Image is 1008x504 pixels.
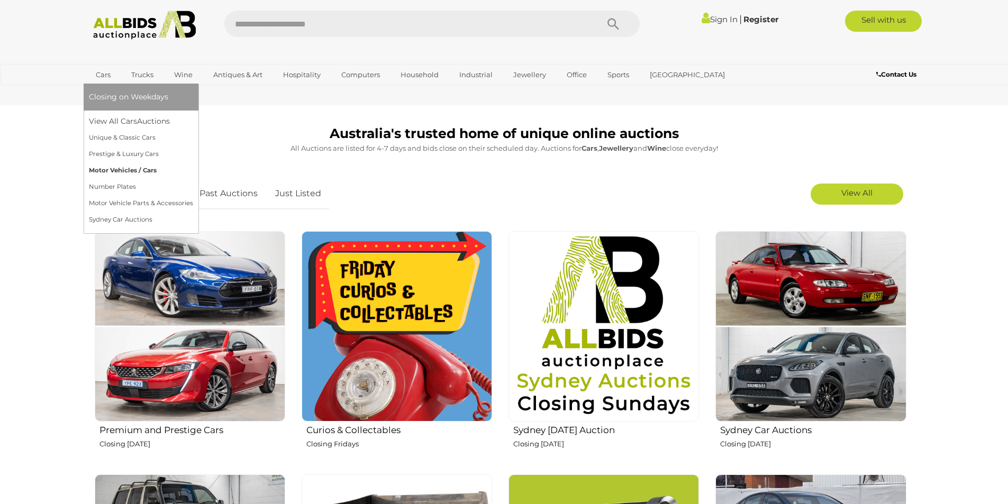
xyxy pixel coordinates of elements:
[587,11,640,37] button: Search
[715,231,906,421] img: Sydney Car Auctions
[452,66,500,84] a: Industrial
[167,66,199,84] a: Wine
[715,231,906,466] a: Sydney Car Auctions Closing [DATE]
[302,231,492,421] img: Curios & Collectables
[394,66,446,84] a: Household
[89,66,117,84] a: Cars
[99,423,285,435] h2: Premium and Prestige Cars
[124,66,160,84] a: Trucks
[845,11,922,32] a: Sell with us
[720,438,906,450] p: Closing [DATE]
[306,438,492,450] p: Closing Fridays
[739,13,742,25] span: |
[508,231,699,466] a: Sydney [DATE] Auction Closing [DATE]
[560,66,594,84] a: Office
[94,142,914,154] p: All Auctions are listed for 4-7 days and bids close on their scheduled day. Auctions for , and cl...
[95,231,285,421] img: Premium and Prestige Cars
[720,423,906,435] h2: Sydney Car Auctions
[743,14,778,24] a: Register
[267,178,329,209] a: Just Listed
[306,423,492,435] h2: Curios & Collectables
[582,144,597,152] strong: Cars
[702,14,738,24] a: Sign In
[876,70,916,78] b: Contact Us
[87,11,202,40] img: Allbids.com.au
[99,438,285,450] p: Closing [DATE]
[506,66,553,84] a: Jewellery
[334,66,387,84] a: Computers
[647,144,666,152] strong: Wine
[601,66,636,84] a: Sports
[301,231,492,466] a: Curios & Collectables Closing Fridays
[276,66,328,84] a: Hospitality
[513,423,699,435] h2: Sydney [DATE] Auction
[192,178,266,209] a: Past Auctions
[643,66,732,84] a: [GEOGRAPHIC_DATA]
[94,126,914,141] h1: Australia's trusted home of unique online auctions
[206,66,269,84] a: Antiques & Art
[94,231,285,466] a: Premium and Prestige Cars Closing [DATE]
[513,438,699,450] p: Closing [DATE]
[508,231,699,421] img: Sydney Sunday Auction
[876,69,919,80] a: Contact Us
[811,184,903,205] a: View All
[841,188,873,198] span: View All
[599,144,633,152] strong: Jewellery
